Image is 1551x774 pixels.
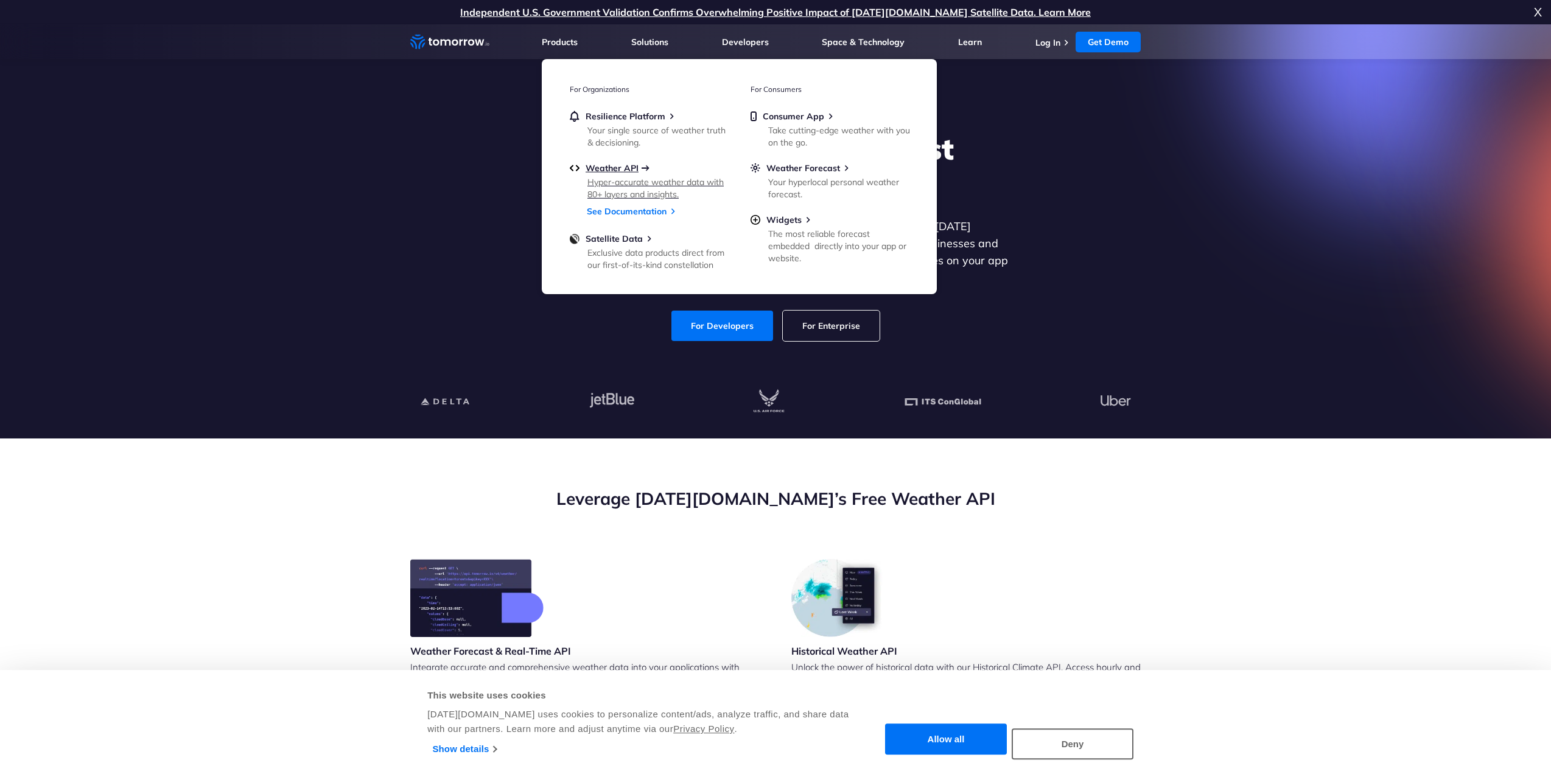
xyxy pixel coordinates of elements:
button: Deny [1012,728,1133,759]
a: Developers [722,37,769,47]
h3: Weather Forecast & Real-Time API [410,644,571,658]
h2: Leverage [DATE][DOMAIN_NAME]’s Free Weather API [410,487,1141,510]
a: Space & Technology [822,37,905,47]
div: The most reliable forecast embedded directly into your app or website. [768,228,910,264]
h3: For Consumers [751,85,909,94]
a: WidgetsThe most reliable forecast embedded directly into your app or website. [751,214,909,262]
img: sun.svg [751,163,760,174]
div: [DATE][DOMAIN_NAME] uses cookies to personalize content/ads, analyze traffic, and share data with... [427,707,850,736]
a: For Enterprise [783,311,880,341]
a: Privacy Policy [673,723,734,734]
a: Satellite DataExclusive data products direct from our first-of-its-kind constellation [570,233,728,269]
p: Integrate accurate and comprehensive weather data into your applications with [DATE][DOMAIN_NAME]... [410,660,760,744]
p: Get reliable and precise weather data through our free API. Count on [DATE][DOMAIN_NAME] for quic... [541,218,1010,286]
a: Show details [433,740,497,758]
span: Consumer App [763,111,824,122]
a: Solutions [631,37,668,47]
img: api.svg [570,163,579,174]
a: For Developers [671,311,773,341]
a: Resilience PlatformYour single source of weather truth & decisioning. [570,111,728,146]
span: Widgets [766,214,802,225]
p: Unlock the power of historical data with our Historical Climate API. Access hourly and daily weat... [791,660,1141,730]
a: Consumer AppTake cutting-edge weather with you on the go. [751,111,909,146]
img: mobile.svg [751,111,757,122]
img: plus-circle.svg [751,214,760,225]
div: Hyper-accurate weather data with 80+ layers and insights. [587,176,729,200]
a: Weather APIHyper-accurate weather data with 80+ layers and insights. [570,163,728,198]
img: bell.svg [570,111,579,122]
div: Exclusive data products direct from our first-of-its-kind constellation [587,247,729,271]
a: Weather ForecastYour hyperlocal personal weather forecast. [751,163,909,198]
span: Resilience Platform [586,111,665,122]
img: satellite-data-menu.png [570,233,579,244]
div: Take cutting-edge weather with you on the go. [768,124,910,149]
a: Products [542,37,578,47]
span: Weather API [586,163,639,174]
h3: For Organizations [570,85,728,94]
a: Get Demo [1076,32,1141,52]
a: Log In [1035,37,1060,48]
button: Allow all [885,724,1007,755]
div: Your single source of weather truth & decisioning. [587,124,729,149]
span: Satellite Data [586,233,643,244]
a: Learn [958,37,982,47]
a: See Documentation [587,206,667,217]
a: Home link [410,33,489,51]
h1: Explore the World’s Best Weather API [541,130,1010,203]
a: Independent U.S. Government Validation Confirms Overwhelming Positive Impact of [DATE][DOMAIN_NAM... [460,6,1091,18]
div: Your hyperlocal personal weather forecast. [768,176,910,200]
div: This website uses cookies [427,688,850,703]
h3: Historical Weather API [791,644,897,658]
span: Weather Forecast [766,163,840,174]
